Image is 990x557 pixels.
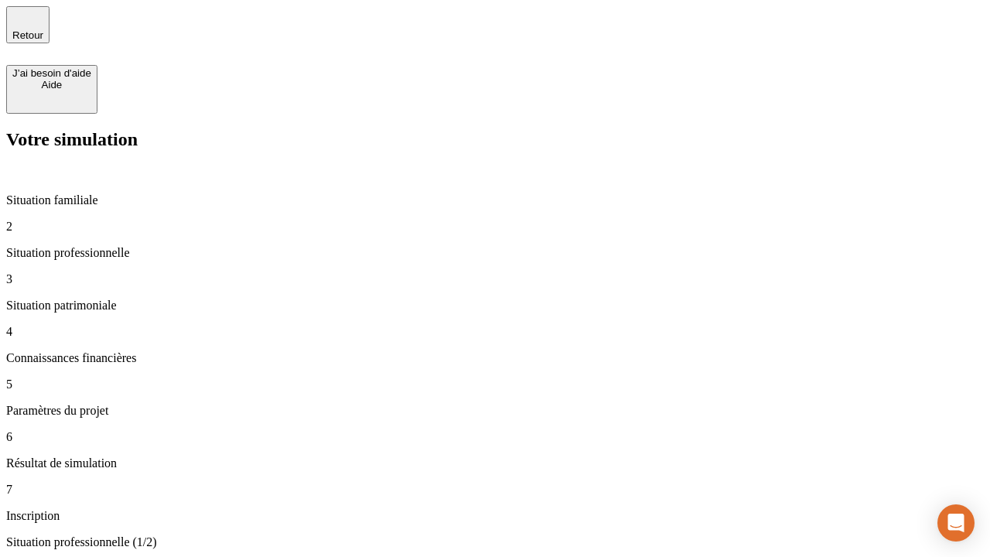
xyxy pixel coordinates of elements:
p: Résultat de simulation [6,456,984,470]
button: J’ai besoin d'aideAide [6,65,97,114]
p: 3 [6,272,984,286]
h2: Votre simulation [6,129,984,150]
p: Situation patrimoniale [6,299,984,313]
p: 2 [6,220,984,234]
p: 6 [6,430,984,444]
p: Situation familiale [6,193,984,207]
p: Connaissances financières [6,351,984,365]
div: J’ai besoin d'aide [12,67,91,79]
p: Paramètres du projet [6,404,984,418]
p: Situation professionnelle (1/2) [6,535,984,549]
p: 4 [6,325,984,339]
p: 5 [6,378,984,391]
button: Retour [6,6,49,43]
div: Aide [12,79,91,91]
p: 7 [6,483,984,497]
p: Situation professionnelle [6,246,984,260]
p: Inscription [6,509,984,523]
span: Retour [12,29,43,41]
div: Open Intercom Messenger [937,504,975,542]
